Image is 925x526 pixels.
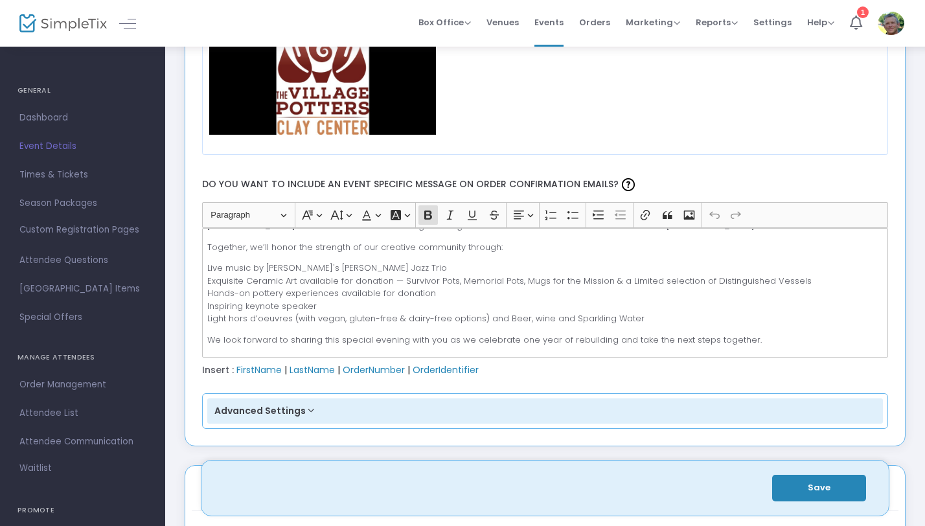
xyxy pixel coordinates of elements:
[337,363,340,376] span: |
[407,363,410,376] span: |
[19,280,146,297] span: [GEOGRAPHIC_DATA] Items
[19,376,146,393] span: Order Management
[207,354,882,380] p: Gratefully yours, [PERSON_NAME] [PERSON_NAME] and The Village Potters Clay Center Team and Staff
[202,202,889,228] div: Editor toolbar
[196,168,895,202] label: Do you want to include an event specific message on order confirmation emails?
[19,138,146,155] span: Event Details
[418,16,471,29] span: Box Office
[290,363,335,376] span: LastName
[284,363,287,376] span: |
[19,252,146,269] span: Attendee Questions
[19,462,52,475] span: Waitlist
[486,6,519,39] span: Venues
[413,363,479,376] span: OrderIdentifier
[236,363,282,376] span: FirstName
[857,6,869,18] div: 1
[19,223,139,236] span: Custom Registration Pages
[202,228,889,358] div: Rich Text Editor, main
[19,405,146,422] span: Attendee List
[626,16,680,29] span: Marketing
[17,345,148,371] h4: MANAGE ATTENDEES
[343,363,405,376] span: OrderNumber
[772,475,866,501] button: Save
[19,166,146,183] span: Times & Tickets
[534,6,564,39] span: Events
[579,6,610,39] span: Orders
[19,433,146,450] span: Attendee Communication
[207,334,882,347] p: We look forward to sharing this special evening with you as we celebrate one year of rebuilding a...
[205,205,292,225] button: Paragraph
[17,497,148,523] h4: PROMOTE
[696,16,738,29] span: Reports
[622,178,635,191] img: question-mark
[211,207,278,223] span: Paragraph
[202,363,234,376] span: Insert :
[17,78,148,104] h4: GENERAL
[207,398,884,424] button: Advanced Settings
[207,262,882,325] p: Live music by [PERSON_NAME]'s [PERSON_NAME] Jazz Trio Exquisite Ceramic Art available for donatio...
[19,309,146,326] span: Special Offers
[807,16,834,29] span: Help
[207,241,882,254] p: Together, we’ll honor the strength of our creative community through:
[19,195,146,212] span: Season Packages
[753,6,792,39] span: Settings
[19,109,146,126] span: Dashboard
